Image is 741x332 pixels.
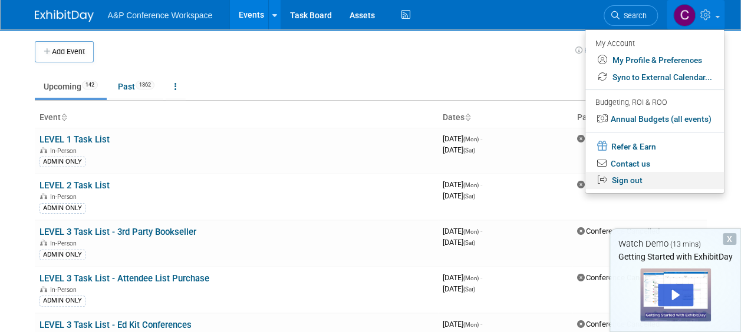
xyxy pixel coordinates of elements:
th: Participation [572,108,707,128]
a: How to sync to an external calendar... [575,46,707,55]
span: (Mon) [463,182,479,188]
a: Sign out [585,172,724,189]
span: [DATE] [443,238,475,247]
span: - [480,134,482,143]
div: Budgeting, ROI & ROO [595,97,712,109]
img: Carrlee Craig [673,4,696,26]
span: [DATE] [443,284,475,293]
span: - [480,273,482,282]
span: (Mon) [463,275,479,281]
img: ExhibitDay [35,10,94,22]
a: Upcoming142 [35,75,107,98]
div: ADMIN ONLY [39,250,85,260]
div: Play [658,284,693,306]
span: (Sat) [463,240,475,246]
span: [DATE] [443,145,475,154]
span: Conference Cancelled [577,227,660,235]
a: Refer & Earn [585,137,724,155]
th: Dates [438,108,572,128]
div: Getting Started with ExhibitDay [610,251,740,263]
span: Conference Cancelled [577,134,660,143]
span: (13 mins) [670,240,701,248]
a: LEVEL 2 Task List [39,180,110,191]
span: Conference Cancelled [577,320,660,328]
span: (Sat) [463,147,475,154]
div: Watch Demo [610,238,740,250]
span: [DATE] [443,134,482,143]
span: [DATE] [443,227,482,235]
span: A&P Conference Workspace [108,11,213,20]
div: Dismiss [723,233,736,245]
span: (Mon) [463,321,479,328]
span: 142 [82,81,98,89]
span: In-Person [50,286,80,294]
span: Search [620,11,647,20]
a: LEVEL 3 Task List - Attendee List Purchase [39,273,209,284]
span: 1362 [136,81,154,89]
span: In-Person [50,147,80,155]
a: Sync to External Calendar... [585,69,724,86]
span: [DATE] [443,320,482,328]
span: Conference Cancelled [577,273,660,282]
button: Add Event [35,41,94,62]
span: Conference Cancelled [577,180,660,189]
img: In-Person Event [40,147,47,153]
div: ADMIN ONLY [39,203,85,214]
span: (Mon) [463,136,479,142]
a: LEVEL 3 Task List - Ed Kit Conferences [39,320,192,330]
span: - [480,320,482,328]
a: Sort by Event Name [61,112,67,122]
span: (Mon) [463,228,479,235]
span: [DATE] [443,273,482,282]
a: Sort by Start Date [465,112,470,122]
span: - [480,227,482,235]
a: My Profile & Preferences [585,52,724,69]
span: (Sat) [463,286,475,293]
a: Past1362 [109,75,163,98]
div: ADMIN ONLY [39,296,85,306]
span: In-Person [50,193,80,201]
span: [DATE] [443,180,482,189]
a: Search [604,5,658,26]
span: - [480,180,482,189]
img: In-Person Event [40,286,47,292]
img: In-Person Event [40,240,47,245]
div: ADMIN ONLY [39,157,85,167]
a: LEVEL 3 Task List - 3rd Party Bookseller [39,227,196,237]
span: In-Person [50,240,80,247]
img: In-Person Event [40,193,47,199]
div: My Account [595,36,712,50]
a: Annual Budgets (all events) [585,111,724,128]
a: LEVEL 1 Task List [39,134,110,145]
span: (Sat) [463,193,475,200]
a: Contact us [585,155,724,172]
span: [DATE] [443,191,475,200]
th: Event [35,108,438,128]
